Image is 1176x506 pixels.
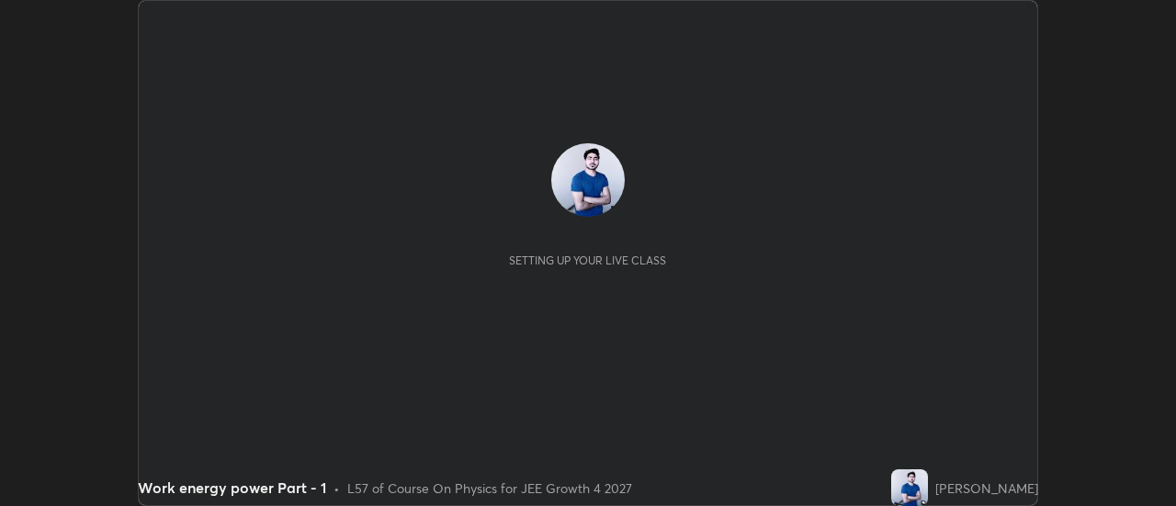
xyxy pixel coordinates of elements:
[935,478,1038,498] div: [PERSON_NAME]
[551,143,625,217] img: 3
[347,478,632,498] div: L57 of Course On Physics for JEE Growth 4 2027
[891,469,928,506] img: 3
[138,477,326,499] div: Work energy power Part - 1
[509,253,666,267] div: Setting up your live class
[334,478,340,498] div: •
